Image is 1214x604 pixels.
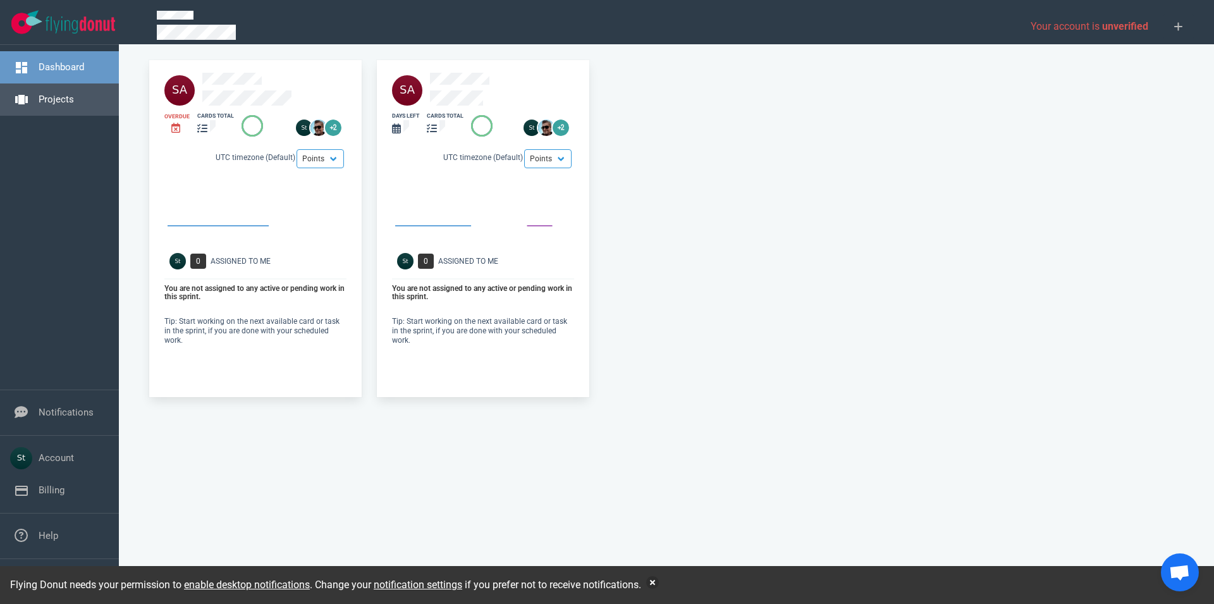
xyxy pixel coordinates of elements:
[392,75,422,106] img: 40
[197,112,234,120] div: cards total
[39,94,74,105] a: Projects
[39,530,58,541] a: Help
[164,113,190,121] div: Overdue
[310,579,641,591] span: . Change your if you prefer not to receive notifications.
[184,579,310,591] a: enable desktop notifications
[374,579,462,591] a: notification settings
[164,317,346,345] p: Tip: Start working on the next available card or task in the sprint, if you are done with your sc...
[39,484,64,496] a: Billing
[438,256,582,267] div: Assigned To Me
[1102,20,1148,32] span: unverified
[538,120,555,136] img: 26
[164,285,346,302] p: You are not assigned to any active or pending work in this sprint.
[211,256,354,267] div: Assigned To Me
[39,61,84,73] a: Dashboard
[397,253,414,269] img: Avatar
[1031,20,1148,32] span: Your account is
[164,75,195,106] img: 40
[392,285,574,302] p: You are not assigned to any active or pending work in this sprint.
[558,124,564,131] text: +2
[164,152,346,166] div: UTC timezone (Default)
[310,120,327,136] img: 26
[39,452,74,464] a: Account
[427,112,463,120] div: cards total
[46,16,115,34] img: Flying Donut text logo
[39,407,94,418] a: Notifications
[190,254,206,269] span: 0
[524,120,540,136] img: 26
[392,317,574,345] p: Tip: Start working on the next available card or task in the sprint, if you are done with your sc...
[392,112,419,120] div: days left
[169,253,186,269] img: Avatar
[10,579,310,591] span: Flying Donut needs your permission to
[296,120,312,136] img: 26
[418,254,434,269] span: 0
[392,152,574,166] div: UTC timezone (Default)
[330,124,336,131] text: +2
[1161,553,1199,591] div: Open chat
